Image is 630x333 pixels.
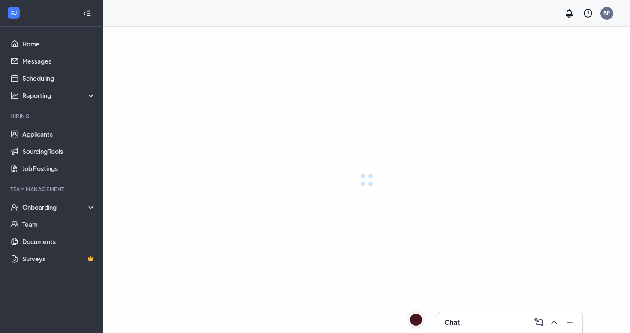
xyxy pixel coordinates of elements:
div: Onboarding [22,203,96,211]
button: Minimize [562,315,576,329]
svg: Notifications [564,8,574,18]
a: Documents [22,233,96,250]
svg: QuestionInfo [583,8,593,18]
a: Job Postings [22,160,96,177]
svg: Collapse [83,9,91,18]
div: Team Management [10,186,94,193]
div: Reporting [22,91,96,100]
a: SurveysCrown [22,250,96,267]
svg: WorkstreamLogo [9,9,18,17]
svg: Analysis [10,91,19,100]
svg: Minimize [564,317,575,327]
a: Sourcing Tools [22,143,96,160]
a: Scheduling [22,70,96,87]
svg: ChevronUp [549,317,559,327]
h3: Chat [444,318,460,327]
a: Messages [22,52,96,70]
button: ComposeMessage [531,315,545,329]
svg: ComposeMessage [534,317,544,327]
div: Hiring [10,113,94,120]
a: Applicants [22,125,96,143]
button: ChevronUp [546,315,560,329]
div: BP [603,9,610,17]
a: Team [22,216,96,233]
a: Home [22,35,96,52]
svg: UserCheck [10,203,19,211]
